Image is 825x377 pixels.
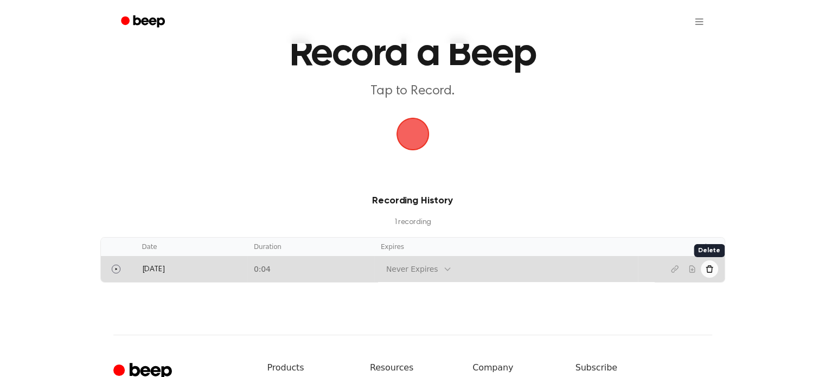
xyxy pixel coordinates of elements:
[575,361,712,374] h6: Subscribe
[396,118,429,150] img: Beep Logo
[683,260,701,278] button: Download recording
[107,260,125,278] button: Play
[374,238,638,256] th: Expires
[113,11,175,33] a: Beep
[370,361,455,374] h6: Resources
[686,9,712,35] button: Open menu
[204,82,621,100] p: Tap to Record.
[118,194,708,208] h3: Recording History
[701,260,718,278] button: Delete recording
[267,361,353,374] h6: Products
[472,361,558,374] h6: Company
[386,264,438,275] div: Never Expires
[135,35,690,74] h1: Record a Beep
[666,260,683,278] button: Copy link
[247,238,374,256] th: Duration
[118,217,708,228] p: 1 recording
[136,238,247,256] th: Date
[247,256,374,282] td: 0:04
[638,238,725,256] th: Actions
[142,266,165,273] span: [DATE]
